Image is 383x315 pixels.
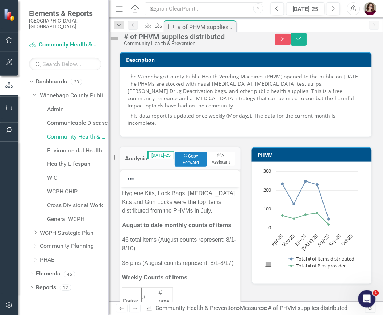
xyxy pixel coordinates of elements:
[47,201,109,210] a: Cross Divisional Work
[47,105,109,114] a: Admin
[29,41,101,49] a: Community Health & Prevention
[292,203,295,206] path: May-25, 126. Total # of items distributed.
[281,214,284,217] path: Apr-25, 65. Total # of Pins provided.
[40,242,109,251] a: Community Planning
[296,255,354,262] text: Total # of items distributed
[125,155,147,162] h3: Analysis
[147,151,174,159] span: [DATE]-25
[259,168,362,277] svg: Interactive chart
[289,256,354,262] button: Show Total # of items distributed
[47,133,109,141] a: Community Health & Prevention
[327,223,330,226] path: Aug-25, 17. Total # of Pins provided.
[47,160,109,168] a: Healthy Lifespan
[4,8,16,21] img: ClearPoint Strategy
[125,174,137,184] button: Reveal or hide additional toolbar items
[178,22,234,32] div: # of PHVM supplies distributed
[47,119,109,127] a: Communicable Disease
[29,18,101,30] small: [GEOGRAPHIC_DATA], [GEOGRAPHIC_DATA]
[36,78,67,86] a: Dashboards
[47,147,109,155] a: Environmental Health
[145,304,365,313] div: » »
[71,79,82,85] div: 23
[263,168,271,174] text: 300
[259,168,365,277] div: Chart. Highcharts interactive chart.
[40,229,109,237] a: WCPH Strategic Plan
[304,213,307,216] path: Jun-25, 69. Total # of Pins provided.
[47,188,109,196] a: WCPH CHIP
[263,260,274,270] button: View chart menu, Chart
[120,187,240,314] iframe: Rich Text Area
[316,233,331,248] text: Aug-25
[47,174,109,182] a: WIC
[60,285,71,291] div: 12
[36,270,60,278] a: Elements
[240,305,265,312] a: Measures
[268,224,271,231] text: 0
[268,305,348,312] div: # of PHVM supplies distributed
[316,183,319,186] path: Jul-25, 229. Total # of items distributed.
[327,218,330,221] path: Aug-25, 46. Total # of items distributed.
[126,57,368,62] h3: Description
[36,284,56,292] a: Reports
[292,217,295,220] path: May-25, 49. Total # of Pins provided.
[289,263,347,269] button: Show Total # of Pins provided
[38,101,53,128] td: # new pins
[300,233,319,252] text: [DATE]-25
[328,233,342,247] text: Sep-25
[281,183,284,185] path: Apr-25, 233. Total # of items distributed.
[289,5,322,13] div: [DATE]-25
[304,180,307,183] path: Jun-25, 247. Total # of items distributed.
[270,233,284,247] text: Apr-25
[128,111,364,128] p: This data report is updated once weekly (Mondays). The data for the current month is incomplete.
[156,305,237,312] a: Community Health & Prevention
[258,152,369,157] h3: PHVM
[145,2,263,16] input: Search ClearPoint...
[373,290,379,296] span: 1
[40,256,109,265] a: PHAB
[316,212,319,215] path: Jul-25, 78. Total # of Pins provided.
[207,152,235,166] button: AI Assistant
[21,101,38,128] td: # items
[109,33,120,45] img: Not Defined
[124,33,261,41] div: # of PHVM supplies distributed
[340,233,354,247] text: Oct-25
[364,2,377,15] img: Sarahjean Schluechtermann
[124,41,261,46] div: Community Health & Prevention
[296,262,347,269] text: Total # of Pins provided
[2,101,21,128] td: Dates
[263,187,271,193] text: 200
[263,205,271,212] text: 100
[64,271,75,277] div: 45
[293,233,307,247] text: Jun-25
[29,58,101,70] input: Search Below...
[286,2,325,15] button: [DATE]-25
[47,215,109,224] a: General WCPH
[128,73,364,111] p: The Winnebago County Public Health Vending Machines (PHVM) opened to the public on [DATE]. The PH...
[358,290,376,308] iframe: Intercom live chat
[40,91,109,100] a: Winnebago County Public Health
[29,9,101,18] span: Elements & Reports
[280,233,296,248] text: May-25
[175,152,207,167] button: Copy Forward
